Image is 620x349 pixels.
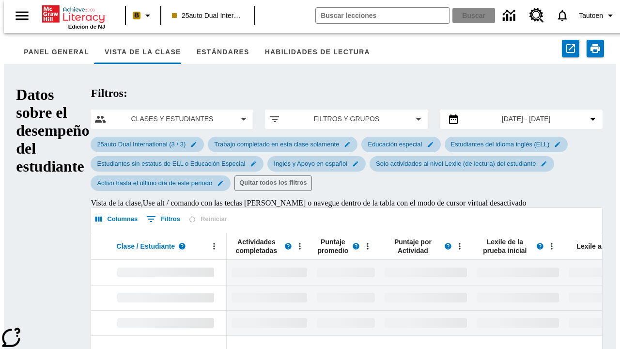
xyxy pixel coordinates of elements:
[444,113,599,125] button: Seleccione el intervalo de fechas opción del menú
[175,239,189,254] button: Lea más sobre Clase / Estudiante
[361,137,440,152] div: Editar Seleccionado filtro de Educación especial elemento de submenú
[312,260,380,285] div: Sin datos,
[68,24,105,30] span: Edición de NJ
[288,114,404,124] span: Filtros y grupos
[360,239,375,254] button: Abrir menú
[281,239,295,254] button: Lea más sobre Actividades completadas
[579,11,603,21] span: Tautoen
[550,3,575,28] a: Notificaciones
[524,2,550,29] a: Centro de recursos, Se abrirá en una pestaña nueva.
[269,113,424,125] button: Aplicar filtros opción del menú
[445,137,568,152] div: Editar Seleccionado filtro de Estudiantes del idioma inglés (ELL) elemento de submenú
[91,199,602,207] div: Vista de la clase , Use alt / comando con las teclas [PERSON_NAME] o navegue dentro de la tabla c...
[93,212,140,227] button: Seleccionar columnas
[129,7,157,24] button: Boost El color de la clase es melocotón. Cambiar el color de la clase.
[575,7,620,24] button: Perfil/Configuración
[587,113,599,125] svg: Collapse Date Range Filter
[268,160,353,167] span: Inglés y Apoyo en español
[144,211,183,227] button: Mostrar filtros
[172,11,244,21] span: 25auto Dual International
[533,239,547,254] button: Lea más sobre el Lexile de la prueba inicial
[91,179,218,187] span: Activo hasta el último día de este periodo
[312,285,380,310] div: Sin datos,
[257,41,378,64] button: Habilidades de lectura
[207,239,221,254] button: Abrir menú
[8,1,36,30] button: Abrir el menú lateral
[42,3,105,30] div: Portada
[370,156,554,172] div: Editar Seleccionado filtro de Solo actividades al nivel Lexile (de lectura) del estudiante elemen...
[267,156,366,172] div: Editar Seleccionado filtro de Inglés y Apoyo en español elemento de submenú
[293,239,307,254] button: Abrir menú
[385,238,441,255] span: Puntaje por Actividad
[452,239,467,254] button: Abrir menú
[587,40,604,57] button: Imprimir
[232,238,281,255] span: Actividades completadas
[317,238,349,255] span: Puntaje promedio
[208,137,357,152] div: Editar Seleccionado filtro de Trabajo completado en esta clase solamente elemento de submenú
[349,239,363,254] button: Lea más sobre el Puntaje promedio
[117,242,175,251] span: Clase / Estudiante
[91,156,263,172] div: Editar Seleccionado filtro de Estudiantes sin estatus de ELL o Educación Especial elemento de sub...
[562,40,579,57] button: Exportar a CSV
[91,175,231,191] div: Editar Seleccionado filtro de Activo hasta el último día de este periodo elemento de submenú
[114,114,230,124] span: Clases y estudiantes
[312,310,380,335] div: Sin datos,
[227,285,312,310] div: Sin datos,
[91,87,602,100] h2: Filtros:
[227,260,312,285] div: Sin datos,
[502,114,551,124] span: [DATE] - [DATE]
[362,141,428,148] span: Educación especial
[16,41,97,64] button: Panel general
[134,9,139,21] span: B
[445,141,556,148] span: Estudiantes del idioma inglés (ELL)
[544,239,559,254] button: Abrir menú
[316,8,449,23] input: Buscar campo
[227,310,312,335] div: Sin datos,
[91,160,251,167] span: Estudiantes sin estatus de ELL o Educación Especial
[441,239,455,254] button: Lea más sobre el Puntaje por actividad
[97,41,189,64] button: Vista de la clase
[497,2,524,29] a: Centro de información
[91,137,204,152] div: Editar Seleccionado filtro de 25auto Dual International (3 / 3) elemento de submenú
[94,113,249,125] button: Seleccione las clases y los estudiantes opción del menú
[370,160,542,167] span: Solo actividades al nivel Lexile (de lectura) del estudiante
[189,41,257,64] button: Estándares
[91,141,191,148] span: 25auto Dual International (3 / 3)
[477,238,533,255] span: Lexile de la prueba inicial
[576,242,617,251] span: Lexile actual
[208,141,345,148] span: Trabajo completado en esta clase solamente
